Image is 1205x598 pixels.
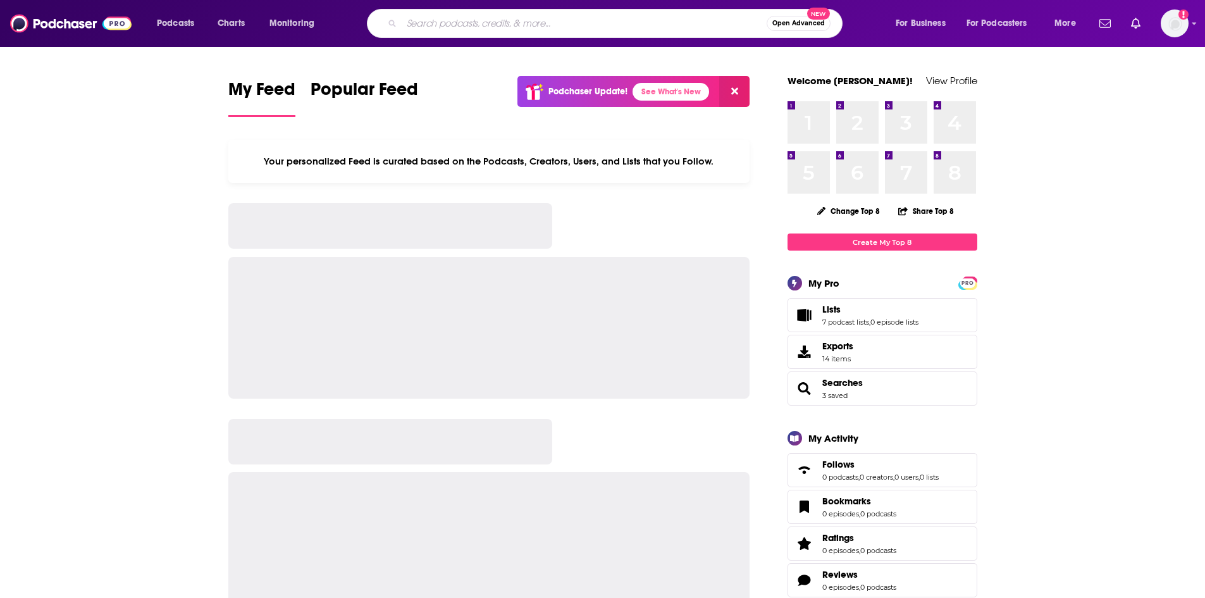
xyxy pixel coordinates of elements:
span: Logged in as luilaking [1161,9,1189,37]
span: , [859,583,860,592]
button: open menu [148,13,211,34]
span: , [859,546,860,555]
span: , [918,473,920,482]
span: Charts [218,15,245,32]
a: Charts [209,13,252,34]
button: Show profile menu [1161,9,1189,37]
a: Popular Feed [311,78,418,117]
a: Welcome [PERSON_NAME]! [788,75,913,87]
span: Exports [822,340,853,352]
button: Open AdvancedNew [767,16,831,31]
span: Monitoring [269,15,314,32]
a: 0 users [894,473,918,482]
span: Lists [822,304,841,315]
a: 0 podcasts [860,583,896,592]
button: Share Top 8 [898,199,955,223]
a: Ratings [822,532,896,544]
span: For Business [896,15,946,32]
span: Reviews [822,569,858,580]
span: 14 items [822,354,853,363]
a: Reviews [792,571,817,589]
a: Show notifications dropdown [1126,13,1146,34]
button: open menu [887,13,961,34]
span: Ratings [822,532,854,544]
span: Bookmarks [788,490,977,524]
a: 0 episodes [822,509,859,518]
span: Follows [788,453,977,487]
span: My Feed [228,78,295,108]
div: My Pro [808,277,839,289]
input: Search podcasts, credits, & more... [402,13,767,34]
span: Follows [822,459,855,470]
span: For Podcasters [967,15,1027,32]
a: 0 lists [920,473,939,482]
span: Lists [788,298,977,332]
span: , [869,318,870,327]
span: Open Advanced [772,20,825,27]
a: View Profile [926,75,977,87]
span: New [807,8,830,20]
button: open menu [1046,13,1092,34]
a: 0 podcasts [822,473,858,482]
span: Searches [788,371,977,406]
button: Change Top 8 [810,203,888,219]
button: open menu [261,13,331,34]
button: open menu [958,13,1046,34]
span: Ratings [788,526,977,561]
a: Bookmarks [792,498,817,516]
a: My Feed [228,78,295,117]
a: Lists [822,304,918,315]
a: Exports [788,335,977,369]
a: 0 episode lists [870,318,918,327]
a: Bookmarks [822,495,896,507]
a: 0 podcasts [860,546,896,555]
div: My Activity [808,432,858,444]
a: Reviews [822,569,896,580]
img: User Profile [1161,9,1189,37]
a: Searches [822,377,863,389]
span: , [893,473,894,482]
a: Follows [792,461,817,479]
div: Your personalized Feed is curated based on the Podcasts, Creators, Users, and Lists that you Follow. [228,140,750,183]
img: Podchaser - Follow, Share and Rate Podcasts [10,11,132,35]
span: , [858,473,860,482]
a: PRO [960,278,975,287]
a: Show notifications dropdown [1094,13,1116,34]
span: PRO [960,278,975,288]
p: Podchaser Update! [548,86,627,97]
a: See What's New [633,83,709,101]
span: , [859,509,860,518]
a: Create My Top 8 [788,234,977,251]
a: 3 saved [822,391,848,400]
span: Podcasts [157,15,194,32]
a: Ratings [792,535,817,552]
a: 0 episodes [822,583,859,592]
a: Lists [792,306,817,324]
div: Search podcasts, credits, & more... [379,9,855,38]
a: Searches [792,380,817,397]
a: 7 podcast lists [822,318,869,327]
span: More [1054,15,1076,32]
a: 0 episodes [822,546,859,555]
a: 0 creators [860,473,893,482]
span: Popular Feed [311,78,418,108]
span: Reviews [788,563,977,597]
span: Bookmarks [822,495,871,507]
span: Exports [792,343,817,361]
a: Follows [822,459,939,470]
svg: Add a profile image [1178,9,1189,20]
a: 0 podcasts [860,509,896,518]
